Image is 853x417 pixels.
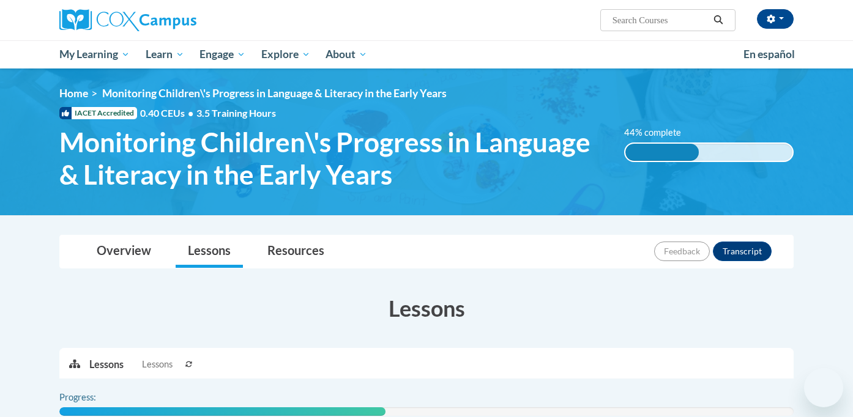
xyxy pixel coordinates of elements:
img: Cox Campus [59,9,196,31]
a: Home [59,87,88,100]
span: • [188,107,193,119]
span: Lessons [142,358,173,371]
a: Resources [255,235,337,268]
button: Account Settings [757,9,794,29]
div: Main menu [41,40,812,68]
a: Overview [84,235,163,268]
a: Explore [253,40,318,68]
span: Monitoring Children\'s Progress in Language & Literacy in the Early Years [102,87,447,100]
span: About [326,47,367,62]
span: 0.40 CEUs [140,106,196,120]
button: Search [709,13,728,28]
div: 44% complete [625,144,699,161]
button: Feedback [654,242,710,261]
iframe: Button to launch messaging window [804,368,843,407]
label: 44% complete [624,126,695,139]
span: 3.5 Training Hours [196,107,276,119]
a: Engage [192,40,253,68]
span: IACET Accredited [59,107,137,119]
a: Lessons [176,235,243,268]
span: Learn [146,47,184,62]
span: Monitoring Children\'s Progress in Language & Literacy in the Early Years [59,126,606,191]
span: En español [743,48,795,61]
a: Cox Campus [59,9,292,31]
h3: Lessons [59,293,794,323]
a: En español [736,42,803,67]
a: My Learning [51,40,138,68]
button: Transcript [713,242,772,261]
p: Lessons [89,358,124,371]
span: My Learning [59,47,130,62]
span: Explore [261,47,310,62]
a: Learn [138,40,192,68]
input: Search Courses [611,13,709,28]
a: About [318,40,376,68]
label: Progress: [59,391,130,404]
span: Engage [199,47,245,62]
